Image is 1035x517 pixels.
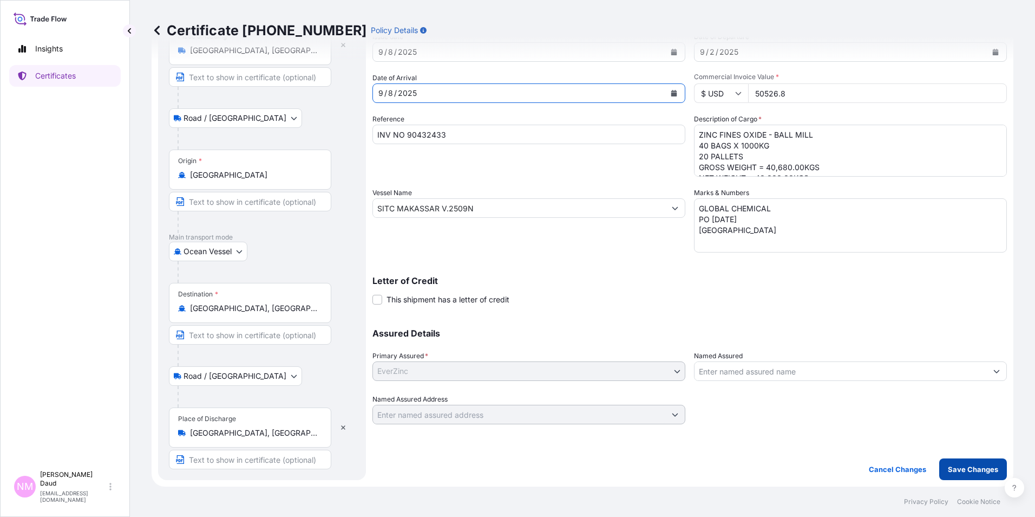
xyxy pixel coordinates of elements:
[184,371,286,382] span: Road / [GEOGRAPHIC_DATA]
[178,157,202,165] div: Origin
[665,405,685,424] button: Show suggestions
[35,70,76,81] p: Certificates
[17,481,33,492] span: NM
[377,366,408,377] span: EverZinc
[169,325,331,345] input: Text to appear on certificate
[169,67,331,87] input: Text to appear on certificate
[860,458,935,480] button: Cancel Changes
[904,497,948,506] a: Privacy Policy
[869,464,926,475] p: Cancel Changes
[694,125,1007,177] textarea: ZINC FINES OXIDE - BALL MILL 40 BAGS X 1000KG 20 PALLETS GROSS WEIGHT = 40,680.00KGS NET WEIGHT =...
[372,73,417,83] span: Date of Arrival
[184,113,286,124] span: Road / [GEOGRAPHIC_DATA]
[178,290,218,299] div: Destination
[372,188,412,198] label: Vessel Name
[371,25,418,36] p: Policy Details
[169,192,331,211] input: Text to appear on certificate
[169,233,355,242] p: Main transport mode
[397,87,418,100] div: year,
[694,114,762,125] label: Description of Cargo
[694,198,1007,253] textarea: GLOBAL CHEMICAL PO [DATE] [GEOGRAPHIC_DATA]
[372,394,448,405] label: Named Assured Address
[387,87,394,100] div: day,
[169,242,247,261] button: Select transport
[372,351,428,361] span: Primary Assured
[748,83,1007,103] input: Enter amount
[373,198,665,218] input: Type to search vessel name or IMO
[377,87,384,100] div: month,
[190,428,318,438] input: Place of Discharge
[40,490,107,503] p: [EMAIL_ADDRESS][DOMAIN_NAME]
[190,303,318,314] input: Destination
[987,361,1006,381] button: Show suggestions
[35,43,63,54] p: Insights
[373,405,665,424] input: Named Assured Address
[694,73,1007,81] span: Commercial Invoice Value
[694,351,743,361] label: Named Assured
[665,85,683,102] button: Calendar
[957,497,1000,506] a: Cookie Notice
[387,294,509,305] span: This shipment has a letter of credit
[372,276,1007,285] p: Letter of Credit
[178,415,236,423] div: Place of Discharge
[372,114,404,125] label: Reference
[372,125,685,144] input: Enter booking reference
[169,450,331,469] input: Text to appear on certificate
[190,170,318,180] input: Origin
[169,366,302,386] button: Select transport
[948,464,998,475] p: Save Changes
[169,108,302,128] button: Select transport
[695,361,987,381] input: Assured Name
[372,329,1007,338] p: Assured Details
[694,188,749,198] label: Marks & Numbers
[9,65,121,87] a: Certificates
[40,470,107,488] p: [PERSON_NAME] Daud
[152,22,366,39] p: Certificate [PHONE_NUMBER]
[665,198,685,218] button: Show suggestions
[9,38,121,60] a: Insights
[372,361,685,381] button: EverZinc
[939,458,1007,480] button: Save Changes
[184,246,232,257] span: Ocean Vessel
[384,87,387,100] div: /
[394,87,397,100] div: /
